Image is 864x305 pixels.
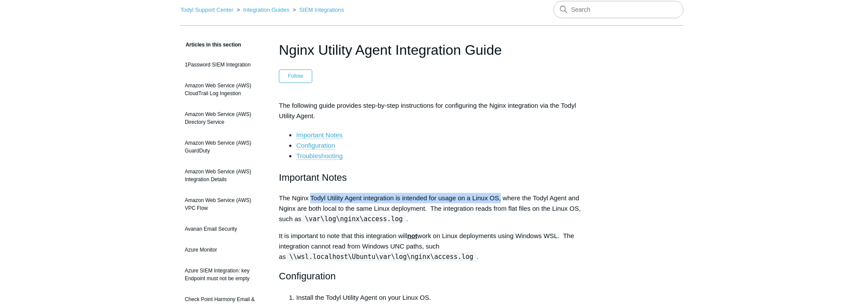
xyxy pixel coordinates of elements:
h2: Important Notes [279,170,585,185]
li: SIEM Integrations [291,7,344,13]
a: Configuration [296,142,335,149]
a: Amazon Web Service (AWS) VPC Flow [180,192,266,216]
a: Avanan Email Security [180,221,266,237]
a: Amazon Web Service (AWS) GuardDuty [180,135,266,159]
h2: Configuration [279,269,585,284]
a: Amazon Web Service (AWS) Integration Details [180,163,266,188]
li: Todyl Support Center [180,7,235,13]
span: Articles in this section [180,42,241,48]
li: Integration Guides [235,7,291,13]
a: Troubleshooting [296,152,343,160]
code: \var\log\nginx\access.log [302,215,406,223]
a: Azure Monitor [180,242,266,258]
h1: Nginx Utility Agent Integration Guide [279,40,585,60]
a: Amazon Web Service (AWS) CloudTrail Log Ingestion [180,77,266,102]
a: SIEM Integrations [299,7,344,13]
span: not [407,232,417,239]
a: Azure SIEM Integration: key Endpoint must not be empty [180,262,266,287]
p: The following guide provides step-by-step instructions for configuring the Nginx integration via ... [279,100,585,121]
a: 1Password SIEM Integration [180,56,266,73]
button: Follow Article [279,70,312,83]
code: \\wsl.localhost\Ubuntu\var\log\nginx\access.log [287,252,476,261]
a: Important Notes [296,131,343,139]
a: Integration Guides [243,7,289,13]
p: It is important to note that this integration will work on Linux deployments using Windows WSL. T... [279,231,585,262]
input: Search [553,1,684,18]
a: Amazon Web Service (AWS) Directory Service [180,106,266,130]
a: Todyl Support Center [180,7,233,13]
p: The Nginx Todyl Utility Agent integration is intended for usage on a Linux OS, where the Todyl Ag... [279,193,585,224]
li: Install the Todyl Utility Agent on your Linux OS. [296,292,585,303]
